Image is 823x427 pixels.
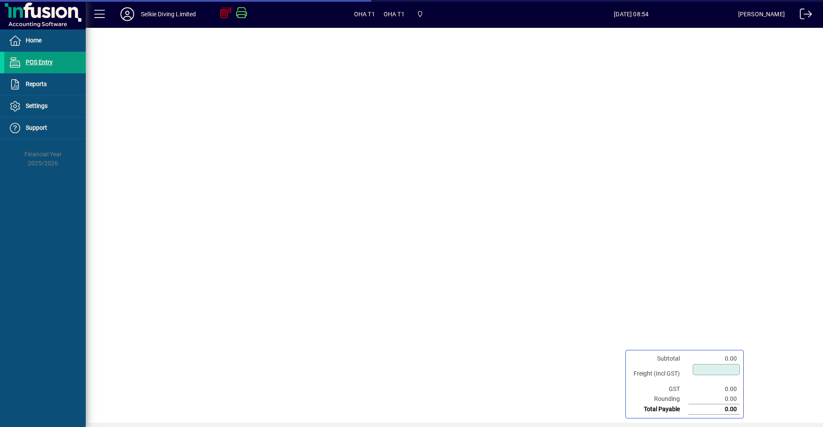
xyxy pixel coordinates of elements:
[629,384,688,394] td: GST
[4,96,86,117] a: Settings
[26,59,53,66] span: POS Entry
[114,6,141,22] button: Profile
[629,404,688,415] td: Total Payable
[688,354,740,364] td: 0.00
[26,81,47,87] span: Reports
[629,354,688,364] td: Subtotal
[525,7,738,21] span: [DATE] 08:54
[688,404,740,415] td: 0.00
[384,7,405,21] span: OHA T1
[26,102,48,109] span: Settings
[26,124,47,131] span: Support
[26,37,42,44] span: Home
[629,364,688,384] td: Freight (Incl GST)
[688,384,740,394] td: 0.00
[738,7,785,21] div: [PERSON_NAME]
[4,74,86,95] a: Reports
[354,7,375,21] span: OHA T1
[793,2,812,30] a: Logout
[141,7,196,21] div: Selkie Diving Limited
[688,394,740,404] td: 0.00
[4,30,86,51] a: Home
[4,117,86,139] a: Support
[629,394,688,404] td: Rounding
